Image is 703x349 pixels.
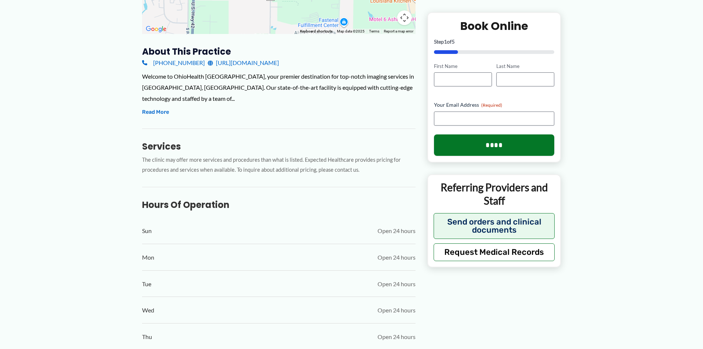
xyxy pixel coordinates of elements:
[142,252,154,263] span: Mon
[378,305,416,316] span: Open 24 hours
[397,10,412,25] button: Map camera controls
[142,278,151,290] span: Tue
[337,29,365,33] span: Map data ©2025
[142,155,416,175] p: The clinic may offer more services and procedures than what is listed. Expected Healthcare provid...
[444,38,447,44] span: 1
[142,71,416,104] div: Welcome to OhioHealth [GEOGRAPHIC_DATA], your premier destination for top-notch imaging services ...
[378,225,416,236] span: Open 24 hours
[434,181,555,208] p: Referring Providers and Staff
[434,213,555,239] button: Send orders and clinical documents
[434,243,555,261] button: Request Medical Records
[142,108,169,117] button: Read More
[378,252,416,263] span: Open 24 hours
[300,29,332,34] button: Keyboard shortcuts
[142,141,416,152] h3: Services
[208,57,279,68] a: [URL][DOMAIN_NAME]
[434,18,555,33] h2: Book Online
[384,29,413,33] a: Report a map error
[434,101,555,109] label: Your Email Address
[452,38,455,44] span: 5
[378,278,416,290] span: Open 24 hours
[434,62,492,69] label: First Name
[142,57,205,68] a: [PHONE_NUMBER]
[378,331,416,342] span: Open 24 hours
[434,39,555,44] p: Step of
[142,199,416,211] h3: Hours of Operation
[142,46,416,57] h3: About this practice
[142,331,152,342] span: Thu
[481,102,502,108] span: (Required)
[369,29,379,33] a: Terms (opens in new tab)
[142,225,152,236] span: Sun
[144,24,168,34] img: Google
[142,305,154,316] span: Wed
[496,62,554,69] label: Last Name
[144,24,168,34] a: Open this area in Google Maps (opens a new window)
